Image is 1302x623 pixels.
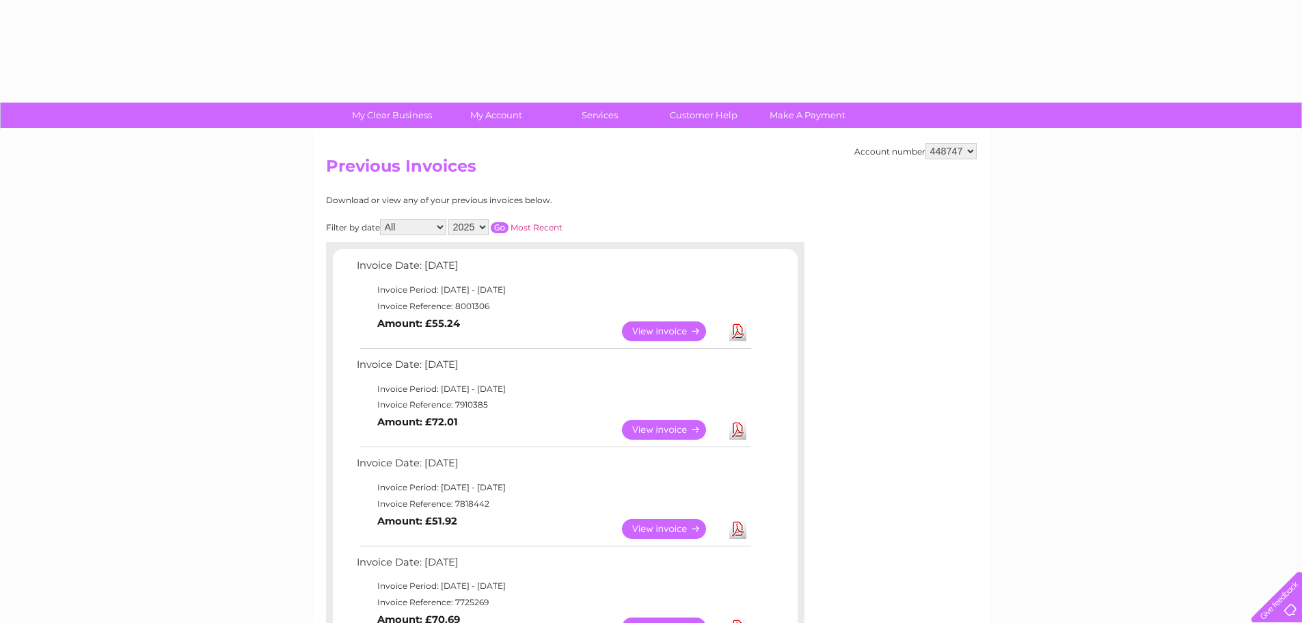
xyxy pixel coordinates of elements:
td: Invoice Reference: 7725269 [353,594,753,611]
td: Invoice Reference: 7910385 [353,397,753,413]
a: View [622,420,722,440]
b: Amount: £72.01 [377,416,458,428]
td: Invoice Date: [DATE] [353,256,753,282]
td: Invoice Period: [DATE] - [DATE] [353,381,753,397]
a: Most Recent [511,222,562,233]
div: Filter by date [326,219,685,235]
a: Download [729,420,746,440]
b: Amount: £55.24 [377,317,460,330]
td: Invoice Reference: 7818442 [353,496,753,512]
td: Invoice Period: [DATE] - [DATE] [353,479,753,496]
a: Make A Payment [751,103,864,128]
a: Customer Help [647,103,760,128]
td: Invoice Date: [DATE] [353,454,753,479]
td: Invoice Date: [DATE] [353,356,753,381]
a: Download [729,321,746,341]
td: Invoice Period: [DATE] - [DATE] [353,578,753,594]
a: My Clear Business [336,103,448,128]
h2: Previous Invoices [326,157,977,183]
div: Account number [854,143,977,159]
a: My Account [439,103,552,128]
td: Invoice Period: [DATE] - [DATE] [353,282,753,298]
div: Download or view any of your previous invoices below. [326,196,685,205]
td: Invoice Date: [DATE] [353,553,753,579]
a: View [622,519,722,539]
a: Services [543,103,656,128]
td: Invoice Reference: 8001306 [353,298,753,315]
a: Download [729,519,746,539]
a: View [622,321,722,341]
b: Amount: £51.92 [377,515,457,527]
